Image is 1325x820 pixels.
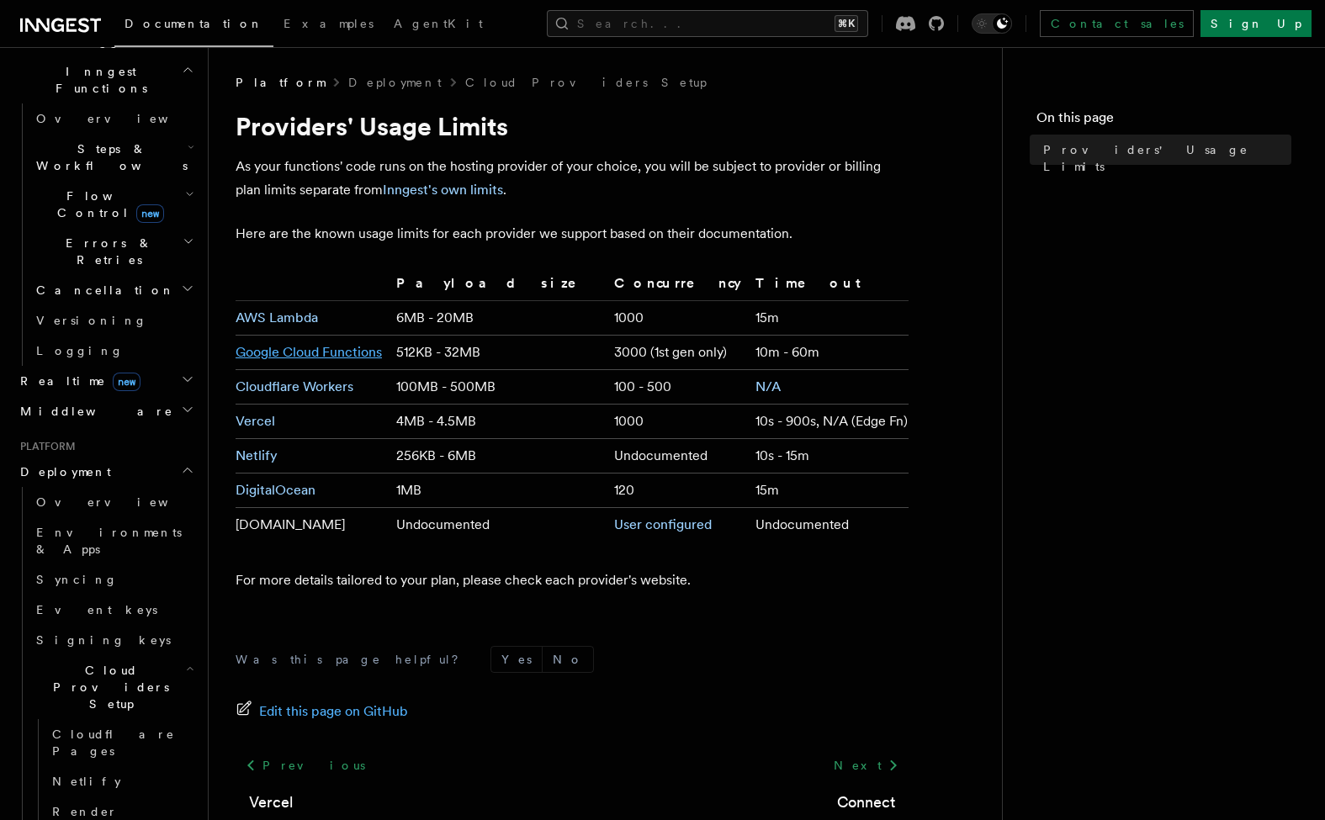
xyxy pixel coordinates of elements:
span: Cloudflare Pages [52,727,175,758]
span: Documentation [125,17,263,30]
span: Overview [36,495,209,509]
p: Here are the known usage limits for each provider we support based on their documentation. [236,222,909,246]
a: User configured [614,516,712,532]
span: Netlify [52,775,121,788]
span: Middleware [13,403,173,420]
a: DigitalOcean [236,482,315,498]
td: 1MB [390,473,607,508]
span: Syncing [36,573,118,586]
a: Edit this page on GitHub [236,700,408,723]
span: Inngest Functions [13,63,182,97]
a: Cloudflare Workers [236,378,353,394]
a: Sign Up [1200,10,1312,37]
a: Environments & Apps [29,517,198,564]
button: Flow Controlnew [29,181,198,228]
a: N/A [755,378,781,394]
a: Next [824,750,909,780]
a: Examples [273,5,384,45]
span: new [113,373,140,391]
span: Providers' Usage Limits [1043,141,1291,175]
button: Steps & Workflows [29,134,198,181]
th: Payload size [390,272,607,301]
a: Providers' Usage Limits [1036,135,1291,182]
a: Vercel [249,791,293,814]
a: AgentKit [384,5,493,45]
td: 6MB - 20MB [390,301,607,336]
a: Logging [29,336,198,366]
td: Undocumented [607,439,749,473]
span: Deployment [13,463,111,480]
td: Undocumented [749,508,909,542]
span: Render [52,805,118,818]
a: Versioning [29,305,198,336]
div: Inngest Functions [13,103,198,366]
span: new [136,204,164,223]
a: Netlify [45,766,198,796]
button: Deployment [13,457,198,487]
button: Cancellation [29,275,198,305]
h4: On this page [1036,108,1291,135]
td: 100MB - 500MB [390,370,607,405]
td: 1000 [607,405,749,439]
td: 10s - 15m [749,439,909,473]
a: Syncing [29,564,198,595]
button: Inngest Functions [13,56,198,103]
a: Netlify [236,447,278,463]
button: Yes [491,647,542,672]
a: Cloud Providers Setup [465,74,707,91]
th: Concurrency [607,272,749,301]
p: As your functions' code runs on the hosting provider of your choice, you will be subject to provi... [236,155,909,202]
button: Errors & Retries [29,228,198,275]
span: Logging [36,344,124,357]
td: 15m [749,473,909,508]
td: 3000 (1st gen only) [607,336,749,370]
span: Edit this page on GitHub [259,700,408,723]
td: 120 [607,473,749,508]
span: Platform [13,440,76,453]
span: Steps & Workflows [29,140,188,174]
span: Platform [236,74,325,91]
button: Realtimenew [13,366,198,396]
a: Vercel [236,413,275,429]
a: Contact sales [1040,10,1194,37]
p: Was this page helpful? [236,651,470,668]
a: Overview [29,103,198,134]
a: Google Cloud Functions [236,344,382,360]
p: For more details tailored to your plan, please check each provider's website. [236,569,909,592]
button: No [543,647,593,672]
td: 4MB - 4.5MB [390,405,607,439]
td: 100 - 500 [607,370,749,405]
span: Versioning [36,314,147,327]
kbd: ⌘K [835,15,858,32]
span: Examples [284,17,374,30]
td: 10s - 900s, N/A (Edge Fn) [749,405,909,439]
td: 10m - 60m [749,336,909,370]
a: Inngest's own limits [383,182,503,198]
td: Undocumented [390,508,607,542]
button: Toggle dark mode [972,13,1012,34]
span: Cloud Providers Setup [29,662,186,712]
a: AWS Lambda [236,309,318,325]
a: Overview [29,487,198,517]
span: Cancellation [29,282,175,299]
span: Errors & Retries [29,235,183,268]
span: Signing keys [36,633,171,647]
a: Connect [837,791,895,814]
span: AgentKit [394,17,483,30]
span: Flow Control [29,188,185,221]
h1: Providers' Usage Limits [236,111,909,141]
a: Previous [236,750,374,780]
span: Realtime [13,373,140,389]
button: Middleware [13,396,198,426]
a: Deployment [348,74,442,91]
a: Signing keys [29,625,198,655]
a: Cloudflare Pages [45,719,198,766]
th: Timeout [749,272,909,301]
span: Event keys [36,603,157,616]
a: Event keys [29,595,198,625]
span: Overview [36,112,209,125]
td: 15m [749,301,909,336]
td: 256KB - 6MB [390,439,607,473]
a: Documentation [114,5,273,47]
td: 1000 [607,301,749,336]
